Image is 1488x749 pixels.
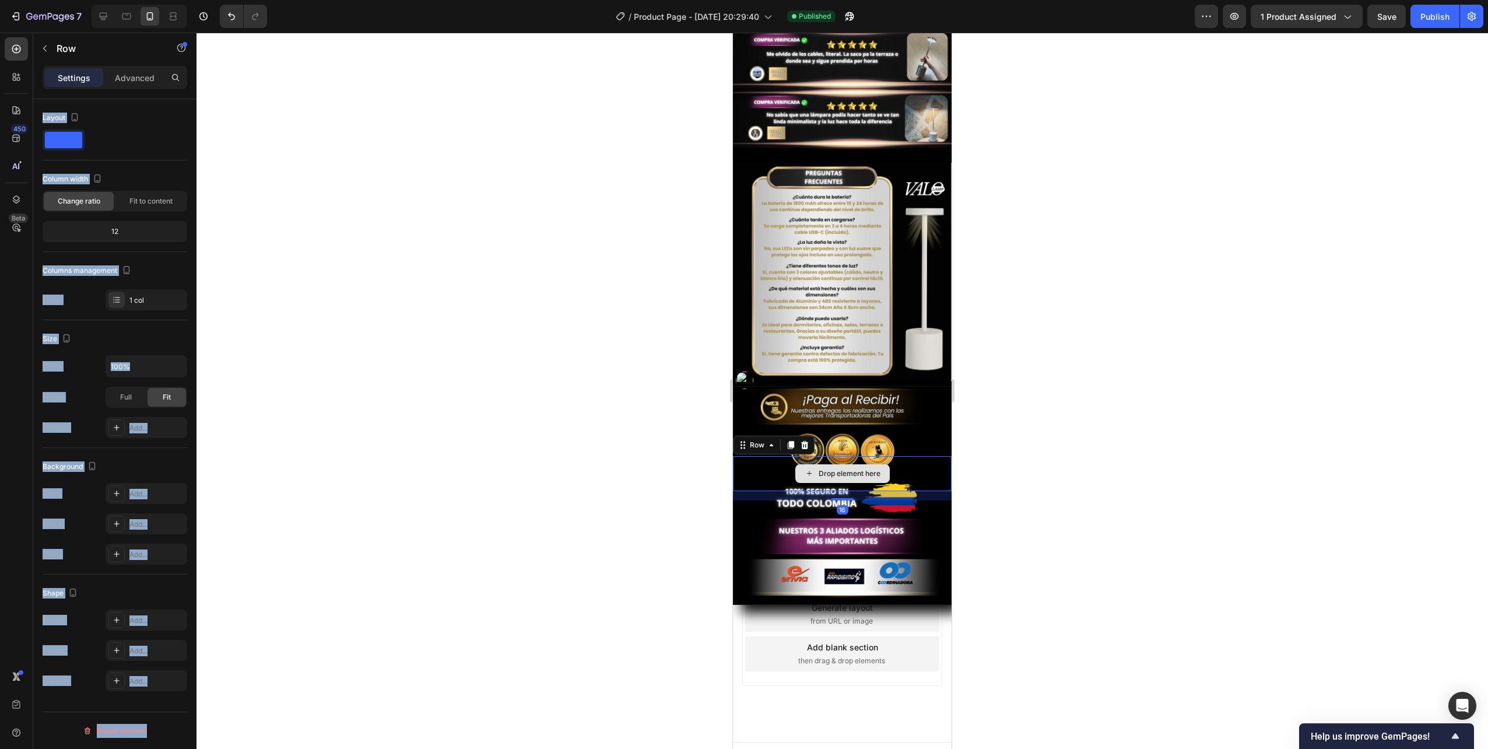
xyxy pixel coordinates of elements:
[43,675,69,686] div: Shadow
[1261,10,1336,23] span: 1 product assigned
[163,392,171,402] span: Fit
[634,10,759,23] span: Product Page - [DATE] 20:29:40
[1367,5,1406,28] button: Save
[57,41,156,55] p: Row
[43,392,64,402] div: Height
[733,33,952,749] iframe: Design area
[1251,5,1363,28] button: 1 product assigned
[129,295,184,306] div: 1 col
[43,171,104,187] div: Column width
[629,10,631,23] span: /
[45,223,185,240] div: 12
[43,422,69,433] div: Padding
[5,5,87,28] button: 7
[11,124,28,134] div: 450
[106,356,187,377] input: Auto
[1410,5,1459,28] button: Publish
[1448,692,1476,720] div: Open Intercom Messenger
[129,549,184,560] div: Add...
[799,11,831,22] span: Published
[43,519,63,529] div: Image
[1377,12,1396,22] span: Save
[129,676,184,687] div: Add...
[83,724,147,738] div: Delete element
[115,72,155,84] p: Advanced
[43,459,99,475] div: Background
[1311,731,1448,742] span: Help us improve GemPages!
[220,5,267,28] div: Undo/Redo
[9,213,28,223] div: Beta
[43,361,62,372] div: Width
[129,423,184,433] div: Add...
[129,519,184,530] div: Add...
[43,263,134,279] div: Columns management
[1420,10,1450,23] div: Publish
[1311,729,1462,743] button: Show survey - Help us improve GemPages!
[120,392,132,402] span: Full
[76,9,82,23] p: 7
[43,331,73,347] div: Size
[129,646,184,656] div: Add...
[129,615,184,626] div: Add...
[43,110,82,126] div: Layout
[43,722,187,740] button: Delete element
[43,549,61,559] div: Video
[43,645,66,656] div: Corner
[43,586,80,601] div: Shape
[58,196,100,206] span: Change ratio
[129,489,184,499] div: Add...
[43,488,61,499] div: Color
[58,72,90,84] p: Settings
[129,196,173,206] span: Fit to content
[43,295,62,305] div: Order
[43,615,65,625] div: Border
